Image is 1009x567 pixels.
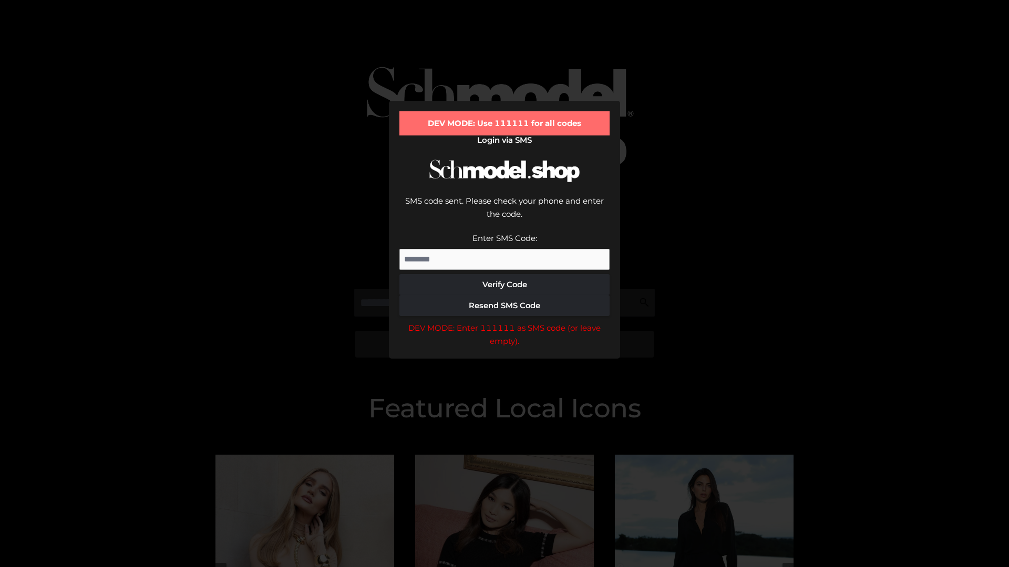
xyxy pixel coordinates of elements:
[399,321,610,348] div: DEV MODE: Enter 111111 as SMS code (or leave empty).
[472,233,537,243] label: Enter SMS Code:
[399,135,610,145] h2: Login via SMS
[399,194,610,232] div: SMS code sent. Please check your phone and enter the code.
[399,295,610,316] button: Resend SMS Code
[399,111,610,135] div: DEV MODE: Use 111111 for all codes
[399,274,610,295] button: Verify Code
[426,150,583,192] img: Schmodel Logo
